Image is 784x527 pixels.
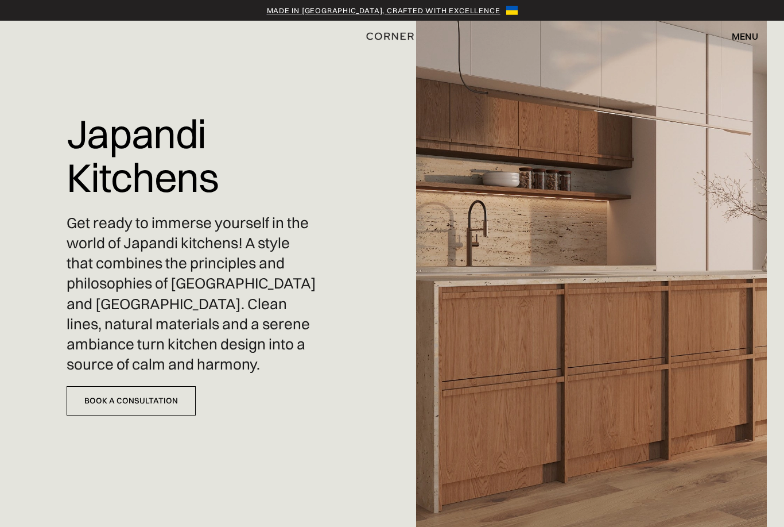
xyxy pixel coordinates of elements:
a: home [352,29,432,44]
a: Made in [GEOGRAPHIC_DATA], crafted with excellence [267,5,500,16]
div: menu [732,32,758,41]
a: Book a Consultation [67,386,196,416]
p: Get ready to immerse yourself in the world of Japandi kitchens! A style that combines the princip... [67,213,319,375]
h1: Japandi Kitchens [67,103,319,207]
div: menu [720,26,758,46]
